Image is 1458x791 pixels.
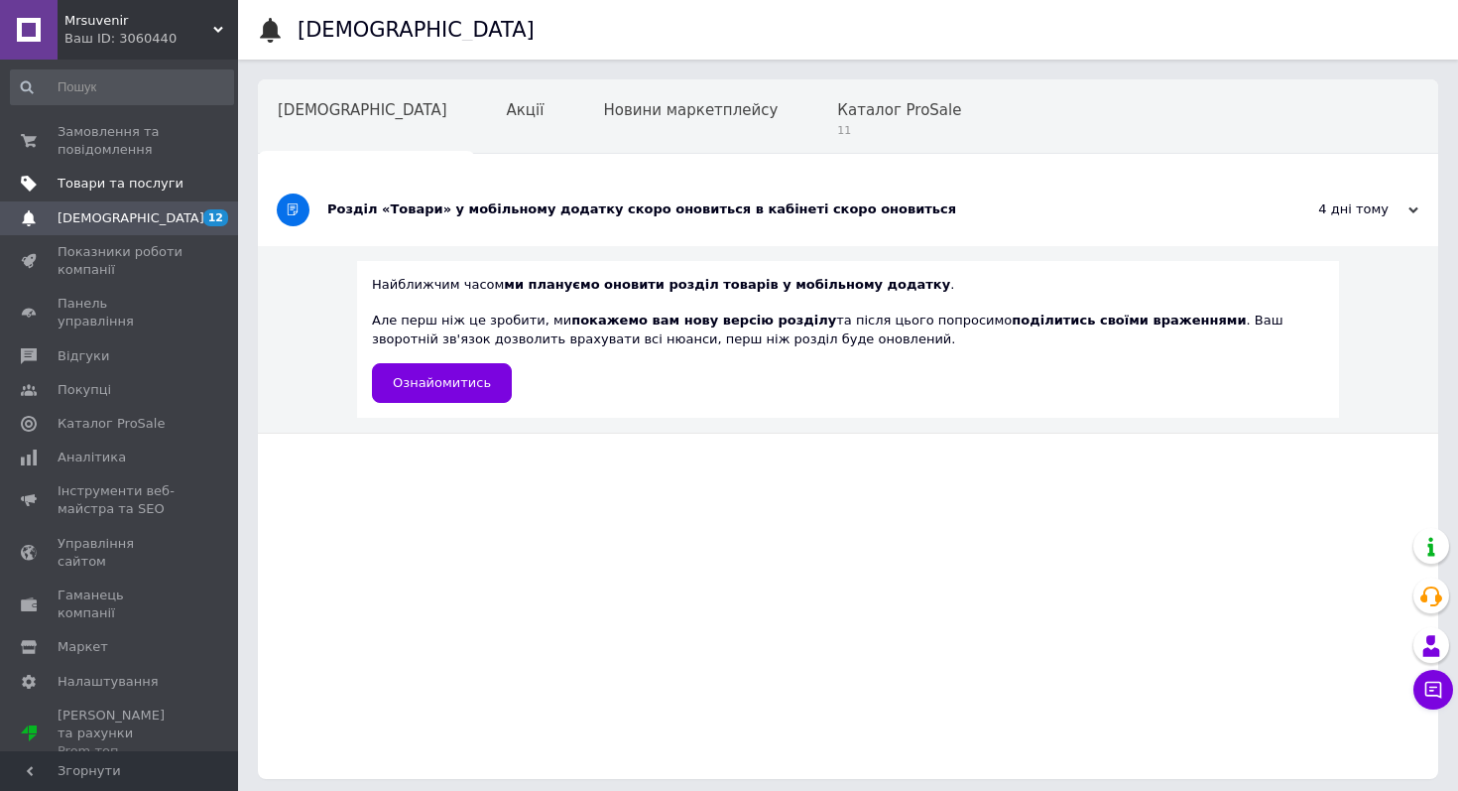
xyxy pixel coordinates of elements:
span: 11 [837,123,961,138]
a: Ознайомитись [372,363,512,403]
span: Акції [507,101,545,119]
span: Інструменти веб-майстра та SEO [58,482,183,518]
span: Управління сайтом [58,535,183,571]
b: поділитись своїми враженнями [1012,313,1246,328]
input: Пошук [10,69,234,105]
span: Mrsuvenir [64,12,213,30]
div: Найближчим часом . Але перш ніж це зробити, ми та після цього попросимо . Ваш зворотній зв'язок д... [372,276,1324,403]
div: Prom топ [58,742,183,760]
span: [PERSON_NAME] та рахунки [58,707,183,761]
div: 4 дні тому [1220,200,1418,218]
span: Показники роботи компанії [58,243,183,279]
span: [DEMOGRAPHIC_DATA] [278,101,447,119]
span: Маркет [58,638,108,656]
span: [DEMOGRAPHIC_DATA] [58,209,204,227]
h1: [DEMOGRAPHIC_DATA] [298,18,535,42]
span: Товари та послуги [58,175,183,193]
span: Налаштування [58,673,159,691]
span: Аналітика [58,449,126,466]
span: Замовлення та повідомлення [58,123,183,159]
button: Чат з покупцем [1413,670,1453,710]
span: Покупці [58,381,111,399]
div: Розділ «Товари» у мобільному додатку скоро оновиться в кабінеті скоро оновиться [327,200,1220,218]
span: Каталог ProSale [837,101,961,119]
b: покажемо вам нову версію розділу [571,313,836,328]
span: Ознайомитись [393,375,491,390]
b: ми плануємо оновити розділ товарів у мобільному додатку [504,277,950,292]
span: Відгуки [58,347,109,365]
span: Каталог ProSale [58,415,165,433]
span: Новини маркетплейсу [603,101,778,119]
span: 12 [203,209,228,226]
span: Панель управління [58,295,183,330]
span: Гаманець компанії [58,587,183,622]
div: Ваш ID: 3060440 [64,30,238,48]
